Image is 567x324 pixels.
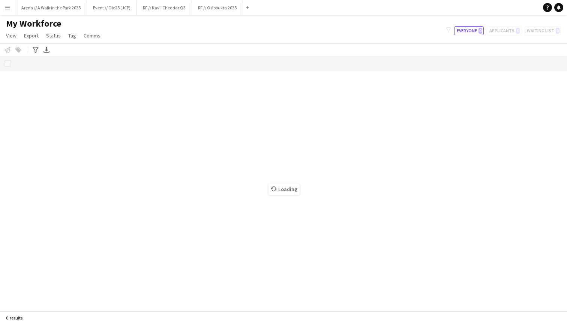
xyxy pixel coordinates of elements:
[15,0,87,15] button: Arena // A Walk in the Park 2025
[192,0,243,15] button: RF // Oslobukta 2025
[42,45,51,54] app-action-btn: Export XLSX
[268,184,300,195] span: Loading
[31,45,40,54] app-action-btn: Advanced filters
[24,32,39,39] span: Export
[21,31,42,40] a: Export
[65,31,79,40] a: Tag
[6,18,61,29] span: My Workforce
[454,26,484,35] button: Everyone0
[6,32,16,39] span: View
[43,31,64,40] a: Status
[81,31,103,40] a: Comms
[68,32,76,39] span: Tag
[137,0,192,15] button: RF // Kavli Cheddar Q3
[3,31,19,40] a: View
[46,32,61,39] span: Status
[84,32,100,39] span: Comms
[87,0,137,15] button: Event // Ole25 (JCP)
[478,28,482,34] span: 0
